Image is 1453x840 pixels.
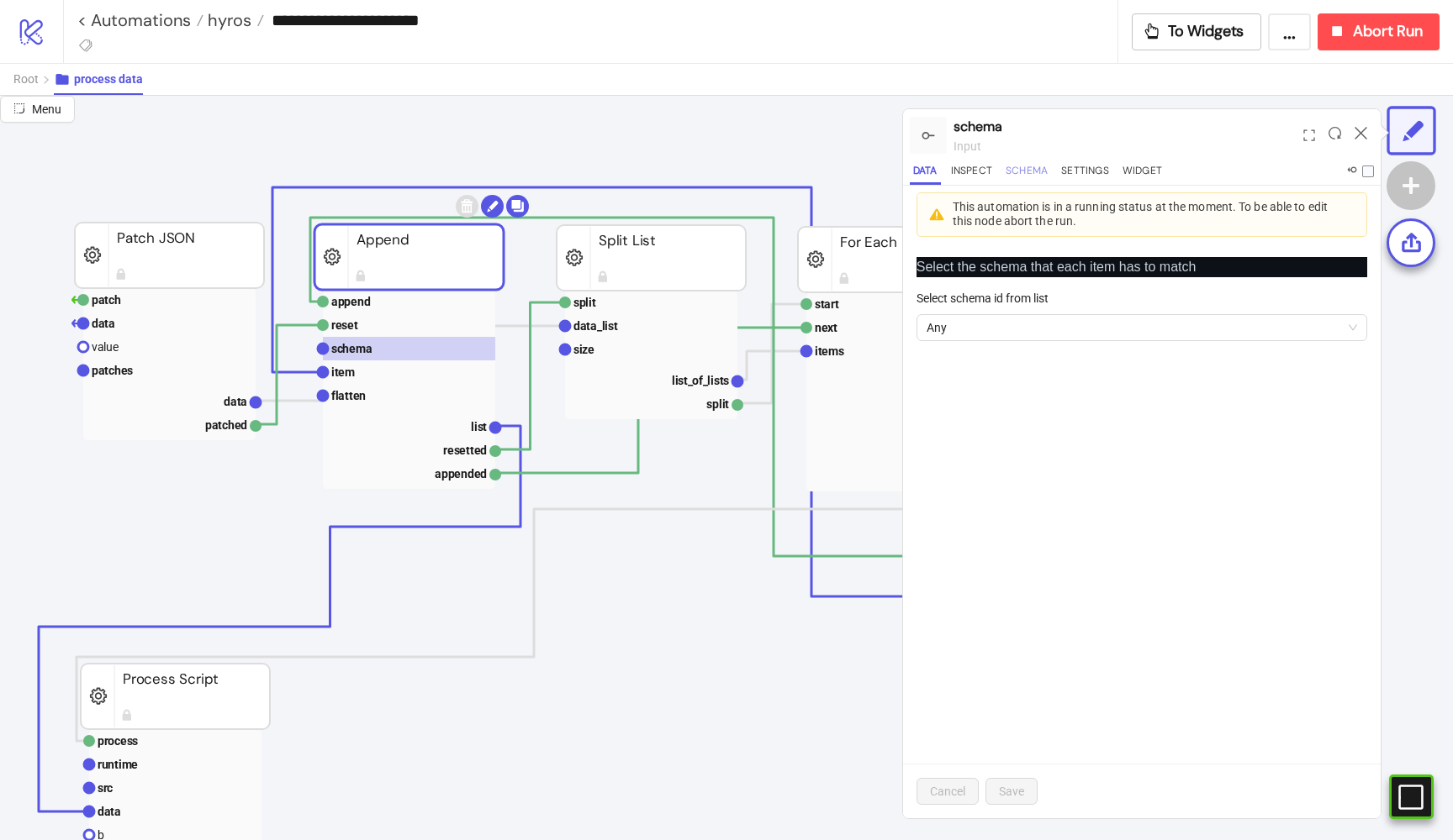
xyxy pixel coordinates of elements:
[13,72,39,86] span: Root
[203,12,264,29] a: hyros
[1132,13,1262,50] button: To Widgets
[954,137,1297,155] div: input
[1353,22,1423,41] span: Abort Run
[927,315,1357,340] span: Any
[1002,162,1051,185] button: Schema
[92,364,133,377] text: patches
[1268,13,1311,50] button: ...
[331,318,358,332] text: reset
[1318,13,1440,50] button: Abort Run
[910,162,941,185] button: Data
[224,395,247,408] text: data
[32,102,61,116] span: Menu
[985,778,1038,805] button: Save
[98,758,138,771] text: runtime
[331,295,371,308] text: append
[953,200,1339,229] div: This automation is in a running status at the moment. To be able to edit this node abort the run.
[203,9,251,31] span: hyros
[1168,22,1244,41] span: To Widgets
[948,162,996,185] button: Inspect
[77,12,203,29] a: < Automations
[331,342,372,355] text: schema
[92,317,115,330] text: data
[815,344,844,358] text: items
[331,389,366,402] text: flatten
[1303,129,1315,141] span: expand
[917,257,1367,277] p: Select the schema that each item has to match
[98,781,113,795] text: src
[92,340,119,354] text: value
[13,102,25,114] span: radius-bottomright
[573,319,618,333] text: data_list
[917,778,979,805] button: Cancel
[54,64,143,95] button: process data
[92,293,121,307] text: patch
[98,734,138,748] text: process
[573,296,596,309] text: split
[917,289,1059,307] label: Select schema id from list
[13,64,54,95] button: Root
[471,420,487,433] text: list
[98,805,121,818] text: data
[672,374,729,387] text: list_of_lists
[815,321,837,334] text: next
[954,116,1297,137] div: schema
[573,343,594,356] text: size
[1058,162,1112,185] button: Settings
[74,72,143,86] span: process data
[815,297,839,311] text: start
[1119,162,1165,185] button: Widget
[331,365,355,379] text: item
